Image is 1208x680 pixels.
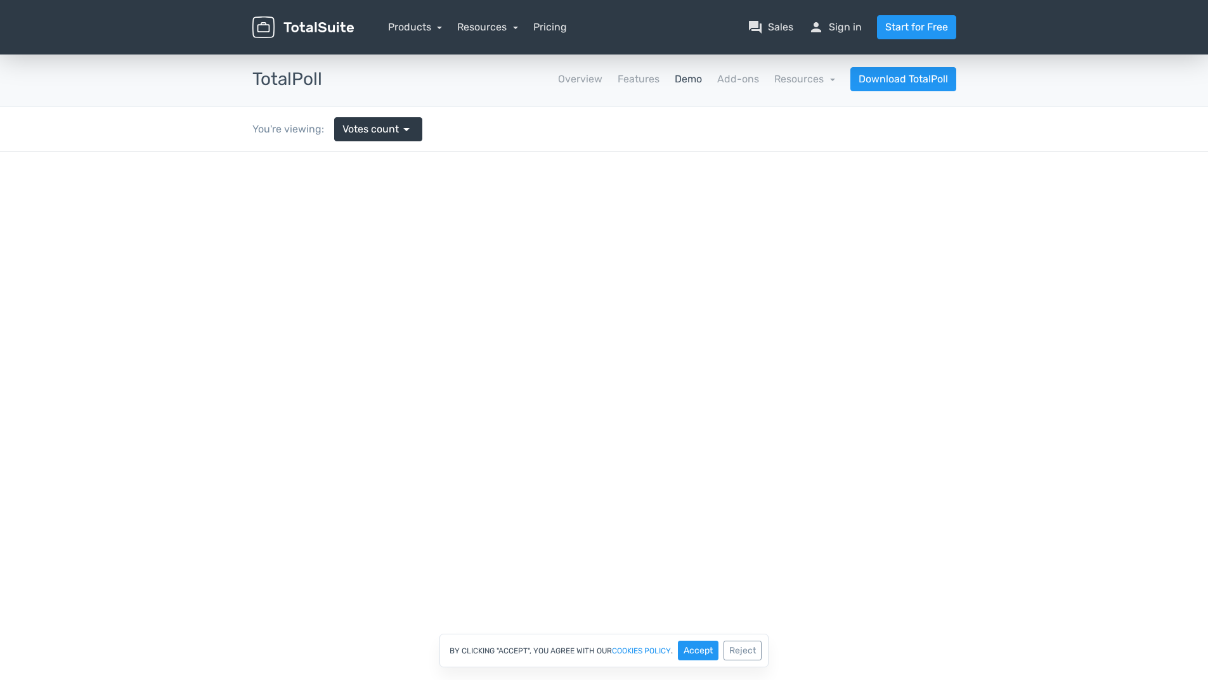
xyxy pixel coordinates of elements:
[618,72,659,87] a: Features
[439,634,769,667] div: By clicking "Accept", you agree with our .
[252,70,322,89] h3: TotalPoll
[724,641,762,660] button: Reject
[748,20,763,35] span: question_answer
[877,15,956,39] a: Start for Free
[388,21,443,33] a: Products
[457,21,518,33] a: Resources
[675,72,702,87] a: Demo
[809,20,862,35] a: personSign in
[252,16,354,39] img: TotalSuite for WordPress
[809,20,824,35] span: person
[342,122,399,137] span: Votes count
[399,122,414,137] span: arrow_drop_down
[334,117,422,141] a: Votes count arrow_drop_down
[678,641,718,660] button: Accept
[774,73,835,85] a: Resources
[850,67,956,91] a: Download TotalPoll
[558,72,602,87] a: Overview
[252,122,334,137] div: You're viewing:
[748,20,793,35] a: question_answerSales
[612,647,671,655] a: cookies policy
[717,72,759,87] a: Add-ons
[533,20,567,35] a: Pricing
